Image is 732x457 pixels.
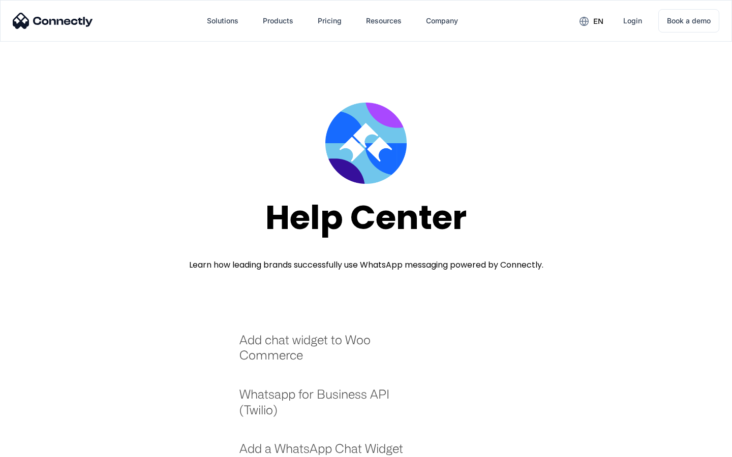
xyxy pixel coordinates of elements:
[20,439,61,453] ul: Language list
[426,14,458,28] div: Company
[623,14,642,28] div: Login
[239,332,417,373] a: Add chat widget to Woo Commerce
[615,9,650,33] a: Login
[593,14,603,28] div: en
[310,9,350,33] a: Pricing
[13,13,93,29] img: Connectly Logo
[265,199,467,236] div: Help Center
[239,386,417,428] a: Whatsapp for Business API (Twilio)
[658,9,719,32] a: Book a demo
[366,14,402,28] div: Resources
[318,14,342,28] div: Pricing
[263,14,293,28] div: Products
[10,439,61,453] aside: Language selected: English
[189,259,543,271] div: Learn how leading brands successfully use WhatsApp messaging powered by Connectly.
[207,14,238,28] div: Solutions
